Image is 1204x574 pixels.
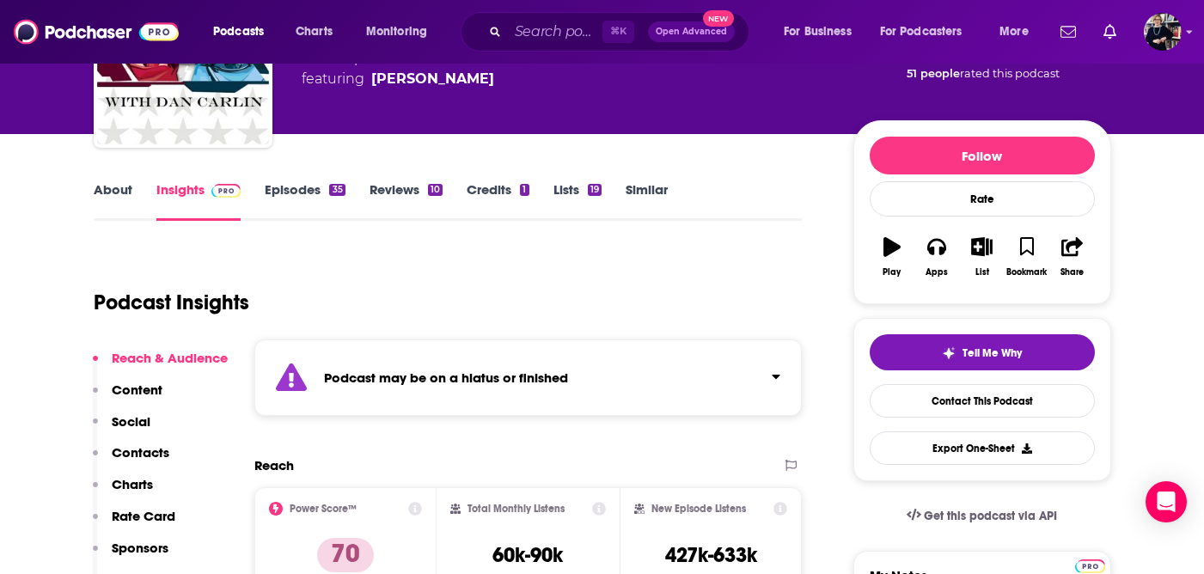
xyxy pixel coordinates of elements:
[907,67,960,80] span: 51 people
[93,540,168,571] button: Sponsors
[1054,17,1083,46] a: Show notifications dropdown
[959,226,1004,288] button: List
[93,413,150,445] button: Social
[626,181,668,221] a: Similar
[1049,226,1094,288] button: Share
[112,444,169,461] p: Contacts
[94,290,249,315] h1: Podcast Insights
[870,384,1095,418] a: Contact This Podcast
[508,18,602,46] input: Search podcasts, credits, & more...
[1144,13,1182,51] span: Logged in as ndewey
[477,12,766,52] div: Search podcasts, credits, & more...
[324,369,568,386] strong: Podcast may be on a hiatus or finished
[317,538,374,572] p: 70
[112,382,162,398] p: Content
[254,457,294,473] h2: Reach
[93,508,175,540] button: Rate Card
[520,184,529,196] div: 1
[112,508,175,524] p: Rate Card
[784,20,852,44] span: For Business
[880,20,963,44] span: For Podcasters
[329,184,345,196] div: 35
[869,18,987,46] button: open menu
[296,20,333,44] span: Charts
[302,48,494,89] div: A podcast
[468,503,565,515] h2: Total Monthly Listens
[870,226,914,288] button: Play
[354,18,449,46] button: open menu
[999,20,1029,44] span: More
[883,267,901,278] div: Play
[1146,481,1187,522] div: Open Intercom Messenger
[1075,559,1105,573] img: Podchaser Pro
[428,184,443,196] div: 10
[656,27,727,36] span: Open Advanced
[1144,13,1182,51] button: Show profile menu
[290,503,357,515] h2: Power Score™
[93,382,162,413] button: Content
[1075,557,1105,573] a: Pro website
[942,346,956,360] img: tell me why sparkle
[93,476,153,508] button: Charts
[302,69,494,89] span: featuring
[201,18,286,46] button: open menu
[156,181,241,221] a: InsightsPodchaser Pro
[254,339,803,416] section: Click to expand status details
[112,350,228,366] p: Reach & Audience
[93,350,228,382] button: Reach & Audience
[651,503,746,515] h2: New Episode Listens
[870,181,1095,217] div: Rate
[924,509,1057,523] span: Get this podcast via API
[1005,226,1049,288] button: Bookmark
[1060,267,1084,278] div: Share
[492,542,563,568] h3: 60k-90k
[975,267,989,278] div: List
[284,18,343,46] a: Charts
[112,540,168,556] p: Sponsors
[588,184,602,196] div: 19
[1144,13,1182,51] img: User Profile
[1006,267,1047,278] div: Bookmark
[926,267,948,278] div: Apps
[211,184,241,198] img: Podchaser Pro
[213,20,264,44] span: Podcasts
[1097,17,1123,46] a: Show notifications dropdown
[772,18,873,46] button: open menu
[914,226,959,288] button: Apps
[14,15,179,48] img: Podchaser - Follow, Share and Rate Podcasts
[893,495,1072,537] a: Get this podcast via API
[987,18,1050,46] button: open menu
[602,21,634,43] span: ⌘ K
[665,542,757,568] h3: 427k-633k
[703,10,734,27] span: New
[94,181,132,221] a: About
[467,181,529,221] a: Credits1
[112,413,150,430] p: Social
[371,69,494,89] a: Dan Carlin
[870,334,1095,370] button: tell me why sparkleTell Me Why
[93,444,169,476] button: Contacts
[963,346,1022,360] span: Tell Me Why
[366,20,427,44] span: Monitoring
[870,431,1095,465] button: Export One-Sheet
[870,137,1095,174] button: Follow
[265,181,345,221] a: Episodes35
[648,21,735,42] button: Open AdvancedNew
[370,181,443,221] a: Reviews10
[960,67,1060,80] span: rated this podcast
[553,181,602,221] a: Lists19
[112,476,153,492] p: Charts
